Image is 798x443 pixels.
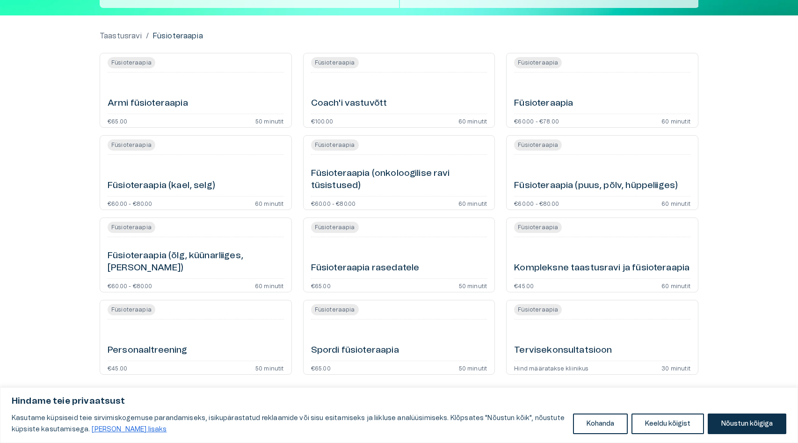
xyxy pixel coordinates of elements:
span: Füsioteraapia [311,305,359,314]
p: 60 minutit [255,200,284,206]
p: €60.00 - €80.00 [108,200,152,206]
p: 60 minutit [661,118,690,123]
p: €65.00 [108,118,127,123]
p: 50 minutit [459,365,487,370]
h6: Füsioteraapia (onkoloogilise ravi tüsistused) [311,167,487,192]
a: Open service booking details [506,135,698,210]
p: €45.00 [108,365,127,370]
h6: Armi füsioteraapia [108,97,188,110]
span: Füsioteraapia [514,58,562,67]
span: Füsioteraapia [311,223,359,232]
p: 60 minutit [458,200,487,206]
p: 30 minutit [661,365,690,370]
h6: Tervisekonsultatsioon [514,344,612,357]
a: Open service booking details [100,53,292,128]
span: Help [48,7,62,15]
a: Open service booking details [100,135,292,210]
p: €65.00 [311,283,331,288]
a: Open service booking details [303,218,495,292]
p: 60 minutit [458,118,487,123]
h6: Füsioteraapia rasedatele [311,262,420,275]
p: 60 minutit [255,283,284,288]
span: Füsioteraapia [108,305,155,314]
button: Kohanda [573,414,628,434]
p: 50 minutit [255,118,284,123]
span: Füsioteraapia [108,58,155,67]
p: €60.00 - €80.00 [514,200,559,206]
a: Open service booking details [303,135,495,210]
a: Open service booking details [506,300,698,375]
p: €60.00 - €80.00 [108,283,152,288]
p: €60.00 - €78.00 [514,118,559,123]
a: Open service booking details [506,218,698,292]
a: Open service booking details [100,218,292,292]
p: 60 minutit [661,283,690,288]
p: €65.00 [311,365,331,370]
p: Füsioteraapia [152,30,203,42]
h6: Füsioteraapia (õlg, küünarliiges, [PERSON_NAME]) [108,250,284,275]
h6: Personaaltreening [108,344,188,357]
h6: Coach'i vastuvõtt [311,97,387,110]
button: Keeldu kõigist [631,414,704,434]
span: Füsioteraapia [514,223,562,232]
button: Nõustun kõigiga [708,414,786,434]
p: Hind määratakse kliinikus [514,365,588,370]
h6: Kompleksne taastusravi ja füsioteraapia [514,262,689,275]
p: 50 minutit [255,365,284,370]
h6: Spordi füsioteraapia [311,344,399,357]
p: Kasutame küpsiseid teie sirvimiskogemuse parandamiseks, isikupärastatud reklaamide või sisu esita... [12,413,566,435]
p: / [146,30,149,42]
span: Füsioteraapia [108,141,155,149]
a: Taastusravi [100,30,142,42]
p: 50 minutit [459,283,487,288]
h6: Füsioteraapia (puus, põlv, hüppeliiges) [514,180,678,192]
span: Füsioteraapia [311,58,359,67]
a: Open service booking details [100,300,292,375]
a: Open service booking details [506,53,698,128]
span: Füsioteraapia [311,141,359,149]
span: Füsioteraapia [514,305,562,314]
a: Open service booking details [303,300,495,375]
h6: Füsioteraapia [514,97,573,110]
p: Hindame teie privaatsust [12,396,786,407]
a: Loe lisaks [91,426,167,433]
a: Open service booking details [303,53,495,128]
h6: Füsioteraapia (kael, selg) [108,180,215,192]
span: Füsioteraapia [514,141,562,149]
p: €60.00 - €80.00 [311,200,356,206]
span: Füsioteraapia [108,223,155,232]
p: €100.00 [311,118,333,123]
p: 60 minutit [661,200,690,206]
p: €45.00 [514,283,534,288]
